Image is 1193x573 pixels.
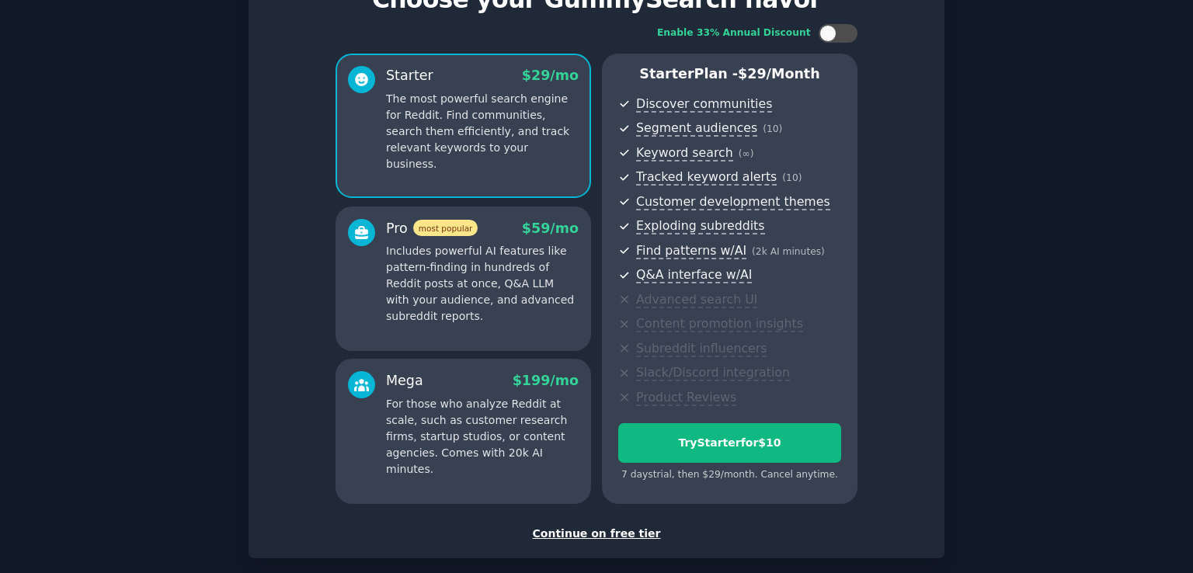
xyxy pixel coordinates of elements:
span: Keyword search [636,145,733,161]
span: Q&A interface w/AI [636,267,752,283]
span: most popular [413,220,478,236]
div: Continue on free tier [265,526,928,542]
div: Mega [386,371,423,391]
span: Slack/Discord integration [636,365,790,381]
span: Subreddit influencers [636,341,767,357]
div: Pro [386,219,478,238]
span: Discover communities [636,96,772,113]
span: ( ∞ ) [739,148,754,159]
div: Try Starter for $10 [619,435,840,451]
button: TryStarterfor$10 [618,423,841,463]
span: $ 59 /mo [522,221,579,236]
span: ( 2k AI minutes ) [752,246,825,257]
p: For those who analyze Reddit at scale, such as customer research firms, startup studios, or conte... [386,396,579,477]
span: Product Reviews [636,390,736,406]
span: Exploding subreddits [636,218,764,234]
span: Find patterns w/AI [636,243,746,259]
span: $ 29 /month [738,66,820,82]
span: Segment audiences [636,120,757,137]
p: The most powerful search engine for Reddit. Find communities, search them efficiently, and track ... [386,91,579,172]
span: ( 10 ) [782,172,802,183]
div: 7 days trial, then $ 29 /month . Cancel anytime. [618,468,841,482]
p: Starter Plan - [618,64,841,84]
span: Tracked keyword alerts [636,169,777,186]
div: Enable 33% Annual Discount [657,26,811,40]
span: Customer development themes [636,194,830,210]
span: Advanced search UI [636,292,757,308]
div: Starter [386,66,433,85]
p: Includes powerful AI features like pattern-finding in hundreds of Reddit posts at once, Q&A LLM w... [386,243,579,325]
span: $ 29 /mo [522,68,579,83]
span: $ 199 /mo [513,373,579,388]
span: ( 10 ) [763,123,782,134]
span: Content promotion insights [636,316,803,332]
